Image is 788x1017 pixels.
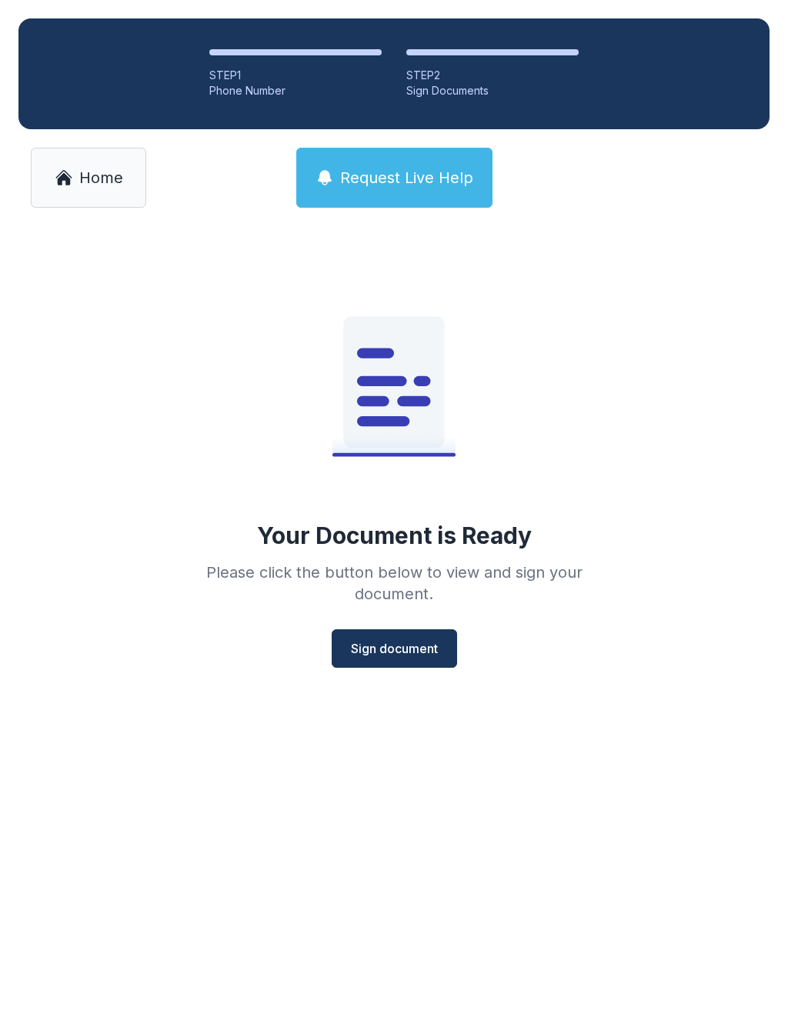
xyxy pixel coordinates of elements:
div: STEP 2 [406,68,579,83]
div: Phone Number [209,83,382,98]
span: Sign document [351,639,438,658]
div: STEP 1 [209,68,382,83]
div: Your Document is Ready [257,522,532,549]
div: Please click the button below to view and sign your document. [172,562,616,605]
span: Request Live Help [340,167,473,188]
span: Home [79,167,123,188]
div: Sign Documents [406,83,579,98]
